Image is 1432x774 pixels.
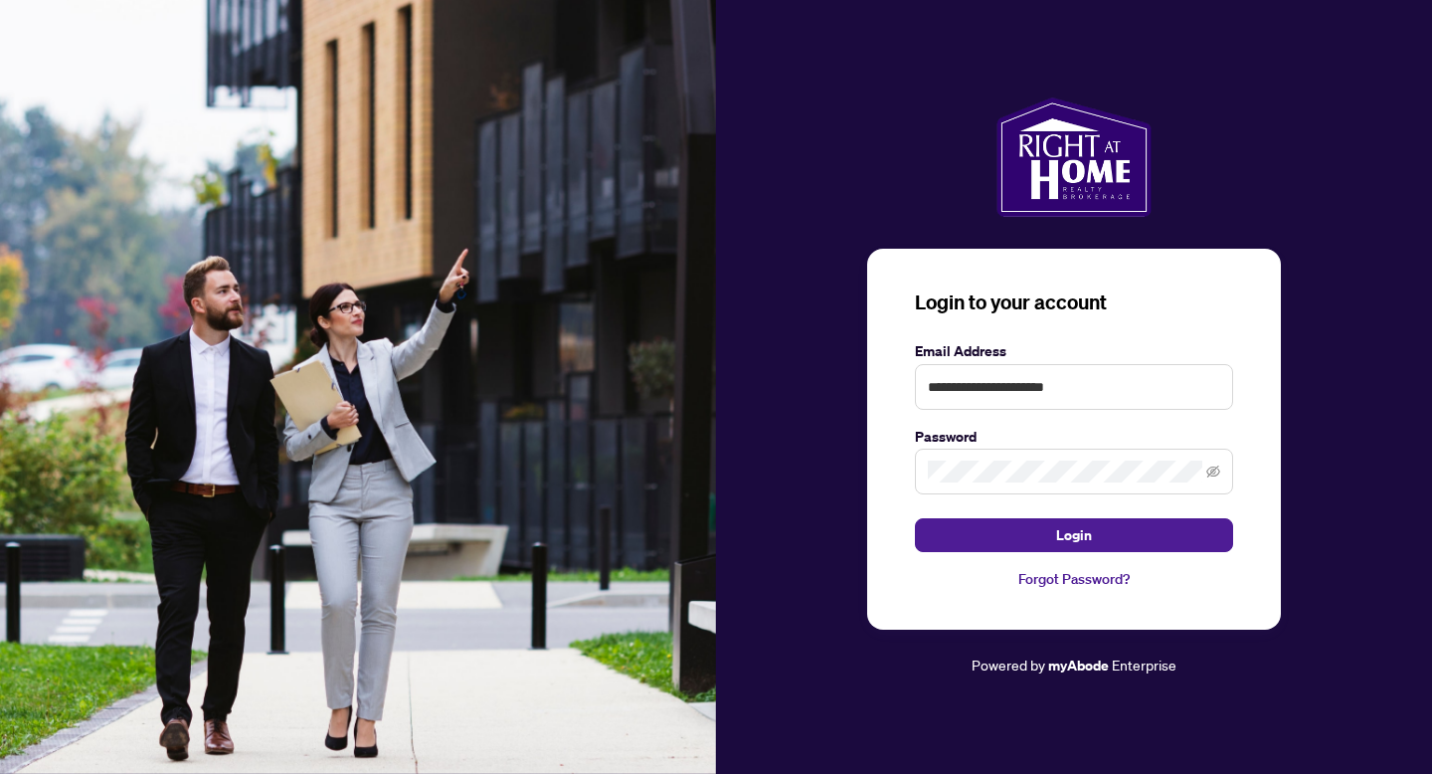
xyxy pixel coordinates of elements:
a: myAbode [1048,655,1109,677]
label: Password [915,426,1233,448]
span: eye-invisible [1206,465,1220,479]
a: Forgot Password? [915,568,1233,590]
span: Login [1056,519,1092,551]
span: Enterprise [1112,656,1176,674]
img: ma-logo [996,97,1151,217]
span: Powered by [972,656,1045,674]
label: Email Address [915,340,1233,362]
h3: Login to your account [915,289,1233,316]
button: Login [915,518,1233,552]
